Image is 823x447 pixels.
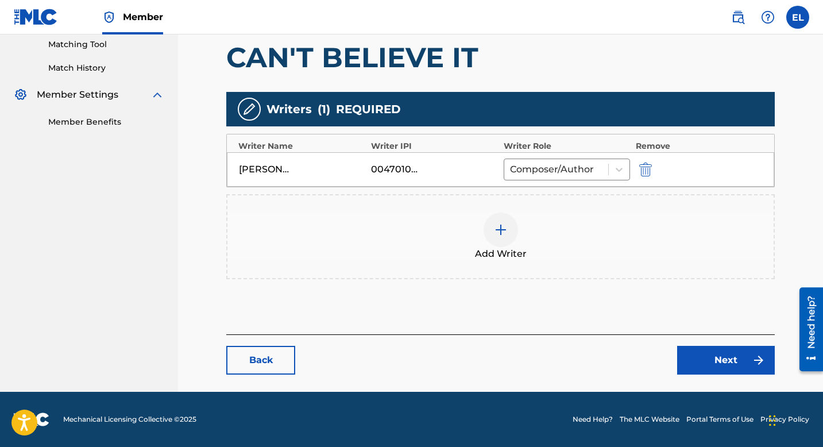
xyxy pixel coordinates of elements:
[266,101,312,118] span: Writers
[677,346,775,375] a: Next
[760,414,809,425] a: Privacy Policy
[494,223,508,237] img: add
[636,140,763,152] div: Remove
[102,10,116,24] img: Top Rightsholder
[727,6,749,29] a: Public Search
[63,414,196,425] span: Mechanical Licensing Collective © 2025
[150,88,164,102] img: expand
[686,414,754,425] a: Portal Terms of Use
[48,38,164,51] a: Matching Tool
[639,163,652,176] img: 12a2ab48e56ec057fbd8.svg
[731,10,745,24] img: search
[752,353,766,367] img: f7272a7cc735f4ea7f67.svg
[371,140,498,152] div: Writer IPI
[791,283,823,376] iframe: Resource Center
[756,6,779,29] div: Help
[504,140,631,152] div: Writer Role
[475,247,527,261] span: Add Writer
[238,140,365,152] div: Writer Name
[786,6,809,29] div: User Menu
[37,88,118,102] span: Member Settings
[766,392,823,447] iframe: Chat Widget
[769,403,776,438] div: Drag
[620,414,679,425] a: The MLC Website
[242,102,256,116] img: writers
[48,116,164,128] a: Member Benefits
[48,62,164,74] a: Match History
[318,101,330,118] span: ( 1 )
[226,346,295,375] a: Back
[123,10,163,24] span: Member
[573,414,613,425] a: Need Help?
[761,10,775,24] img: help
[226,40,775,75] h1: CAN'T BELIEVE IT
[14,9,58,25] img: MLC Logo
[14,88,28,102] img: Member Settings
[14,413,49,426] img: logo
[336,101,401,118] span: REQUIRED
